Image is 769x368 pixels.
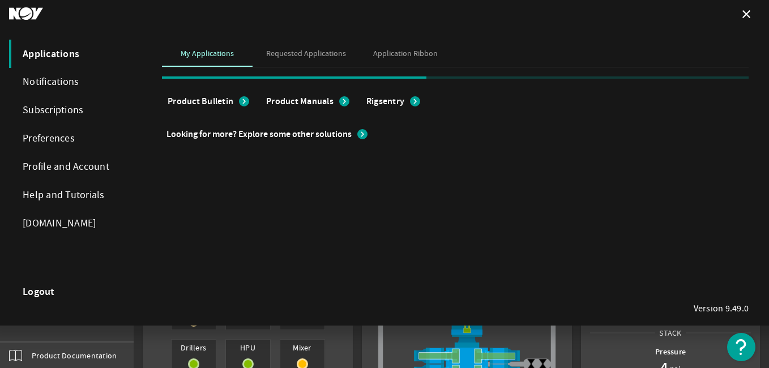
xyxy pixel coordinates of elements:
[239,96,249,106] mat-icon: chevron_right
[266,49,346,57] span: Requested Applications
[168,96,233,107] span: Product Bulletin
[23,286,55,297] strong: Logout
[9,209,139,238] a: [DOMAIN_NAME]
[339,96,349,106] mat-icon: chevron_right
[9,153,139,181] div: Profile and Account
[9,40,139,68] div: Applications
[162,124,374,144] button: Looking for more? Explore some other solutions
[9,96,139,125] div: Subscriptions
[181,49,234,57] span: My Applications
[727,333,755,361] button: Open Resource Center
[9,181,139,209] div: Help and Tutorials
[166,129,352,140] b: Looking for more? Explore some other solutions
[410,96,420,106] mat-icon: chevron_right
[373,49,438,57] span: Application Ribbon
[9,68,139,96] div: Notifications
[357,129,368,139] mat-icon: chevron_right
[9,125,139,153] div: Preferences
[266,96,334,107] span: Product Manuals
[694,303,749,314] div: Version 9.49.0
[740,7,753,21] mat-icon: close
[366,96,404,107] span: Rigsentry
